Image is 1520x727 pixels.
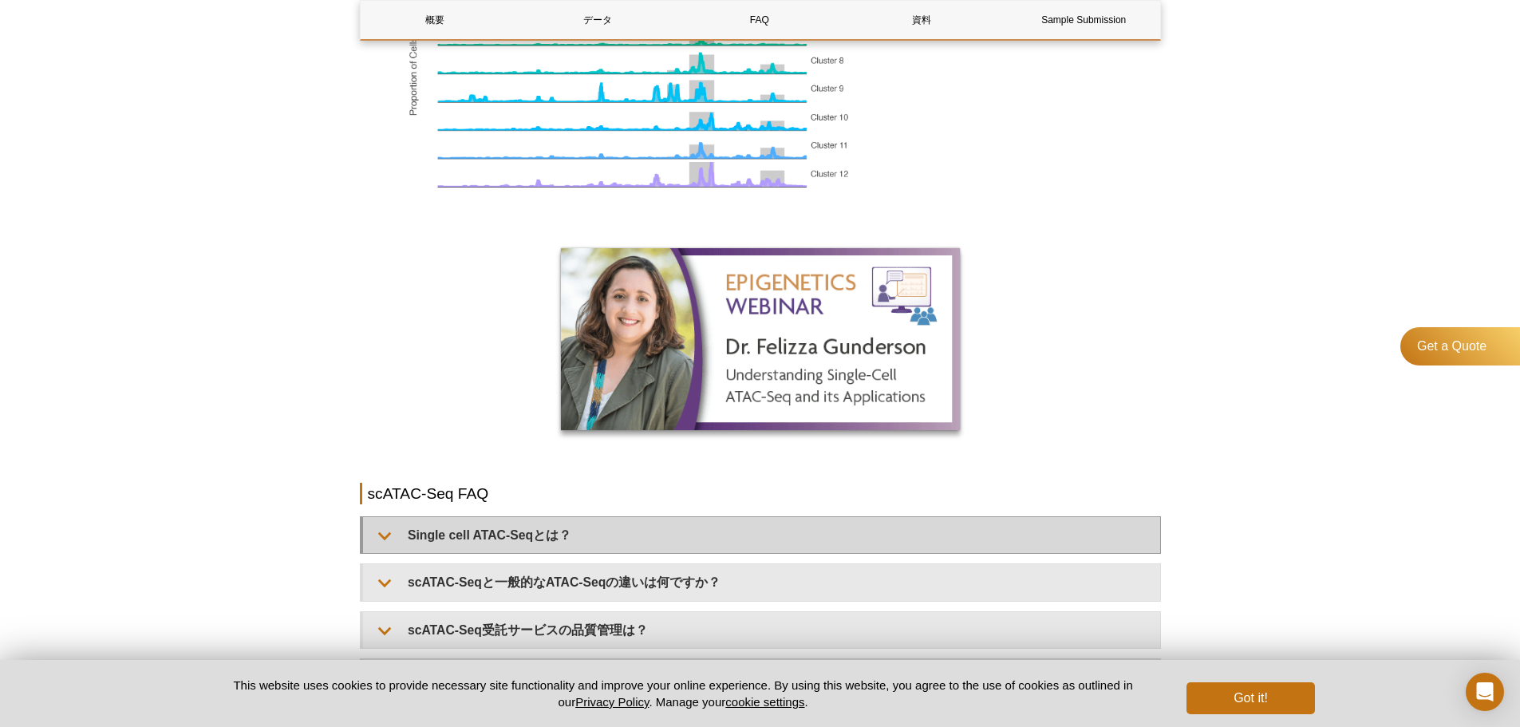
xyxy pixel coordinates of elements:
[206,677,1161,710] p: This website uses cookies to provide necessary site functionality and improve your online experie...
[1466,673,1504,711] div: Open Intercom Messenger
[847,1,997,39] a: 資料
[561,248,960,430] img: Single-Cell ATAC-Seq Webinar
[1186,682,1314,714] button: Got it!
[523,1,673,39] a: データ
[685,1,835,39] a: FAQ
[363,612,1160,648] summary: scATAC-Seq受託サービスの品質管理は？
[361,1,511,39] a: 概要
[725,695,804,709] button: cookie settings
[363,564,1160,600] summary: scATAC-Seqと一般的なATAC-Seqの違いは何ですか？
[360,483,1161,504] h2: scATAC-Seq FAQ
[1009,1,1159,39] a: Sample Submission
[363,659,1160,695] summary: ヒト以外のサンプルも受け付けていますか？
[575,695,649,709] a: Privacy Policy
[1400,327,1520,365] a: Get a Quote
[363,517,1160,553] summary: Single cell ATAC-Seqとは？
